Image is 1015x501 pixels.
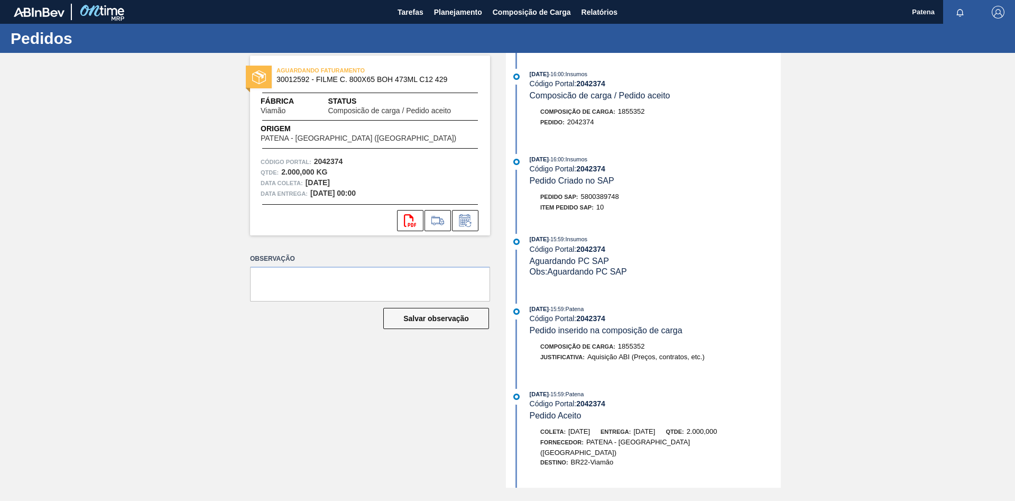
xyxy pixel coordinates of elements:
[276,76,468,84] span: 30012592 - FILME C. 800X65 BOH 473ML C12 429
[582,6,617,19] span: Relatórios
[576,79,605,88] strong: 2042374
[567,118,594,126] span: 2042374
[576,314,605,323] strong: 2042374
[564,306,584,312] span: : Patena
[540,439,584,445] span: Fornecedor:
[530,306,549,312] span: [DATE]
[530,314,781,323] div: Código Portal:
[576,399,605,408] strong: 2042374
[666,429,684,435] span: Qtde:
[549,157,564,162] span: - 16:00
[530,71,549,77] span: [DATE]
[250,251,490,267] label: Observação
[564,71,587,77] span: : Insumos
[540,204,594,211] span: Item pedido SAP:
[530,399,781,408] div: Código Portal:
[530,326,682,335] span: Pedido inserido na composição de carga
[261,96,319,107] span: Fábrica
[530,411,582,420] span: Pedido Aceito
[540,354,585,360] span: Justificativa:
[530,176,614,185] span: Pedido Criado no SAP
[261,167,279,178] span: Qtde :
[261,188,308,199] span: Data entrega:
[564,156,587,162] span: : Insumos
[576,245,605,253] strong: 2042374
[601,429,631,435] span: Entrega:
[530,267,627,276] span: Obs: Aguardando PC SAP
[564,236,587,242] span: : Insumos
[328,107,451,115] span: Composicão de carga / Pedido aceito
[11,32,198,44] h1: Pedidos
[618,107,645,115] span: 1855352
[513,239,520,245] img: atual
[530,165,781,173] div: Código Portal:
[328,96,479,107] span: Status
[14,7,64,17] img: TNhmsLtSVTkK8tSr43FrP2fwEKptu5GPRR3wAAAABJRU5ErkJggg==
[513,74,520,80] img: atual
[530,257,609,266] span: Aguardando PC SAP
[261,107,285,115] span: Viamão
[281,168,327,176] strong: 2.000,000 KG
[564,391,584,397] span: : Patena
[540,108,615,115] span: Composição de Carga :
[549,391,564,397] span: - 15:59
[530,236,549,242] span: [DATE]
[943,5,977,20] button: Notificações
[261,134,456,142] span: PATENA - [GEOGRAPHIC_DATA] ([GEOGRAPHIC_DATA])
[261,123,479,134] span: Origem
[513,394,520,400] img: atual
[992,6,1004,19] img: Logout
[252,70,266,84] img: status
[276,65,425,76] span: AGUARDANDO FATURAMENTO
[530,245,781,253] div: Código Portal:
[540,438,690,457] span: PATENA - [GEOGRAPHIC_DATA] ([GEOGRAPHIC_DATA])
[314,157,343,166] strong: 2042374
[530,79,781,88] div: Código Portal:
[513,159,520,165] img: atual
[576,165,605,173] strong: 2042374
[530,391,549,397] span: [DATE]
[687,427,717,435] span: 2.000,000
[261,157,311,167] span: Código Portal:
[549,71,564,77] span: - 16:00
[261,178,303,188] span: Data coleta:
[568,427,590,435] span: [DATE]
[587,353,705,361] span: Aquisição ABI (Preços, contratos, etc.)
[530,156,549,162] span: [DATE]
[434,6,482,19] span: Planejamento
[581,193,619,201] span: 5800389748
[397,210,423,231] div: Abrir arquivo PDF
[540,459,568,466] span: Destino:
[549,306,564,312] span: - 15:59
[513,308,520,315] img: atual
[540,119,565,125] span: Pedido :
[540,429,566,435] span: Coleta:
[530,91,670,100] span: Composicão de carga / Pedido aceito
[398,6,423,19] span: Tarefas
[493,6,571,19] span: Composição de Carga
[571,458,614,466] span: BR22-Viamão
[549,236,564,242] span: - 15:59
[540,343,615,350] span: Composição de Carga :
[633,427,655,435] span: [DATE]
[306,178,330,187] strong: [DATE]
[425,210,451,231] div: Ir para Composição de Carga
[310,189,356,197] strong: [DATE] 00:00
[383,308,489,329] button: Salvar observação
[452,210,478,231] div: Informar alteração no pedido
[596,203,604,211] span: 10
[618,342,645,350] span: 1855352
[540,194,578,200] span: Pedido SAP:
